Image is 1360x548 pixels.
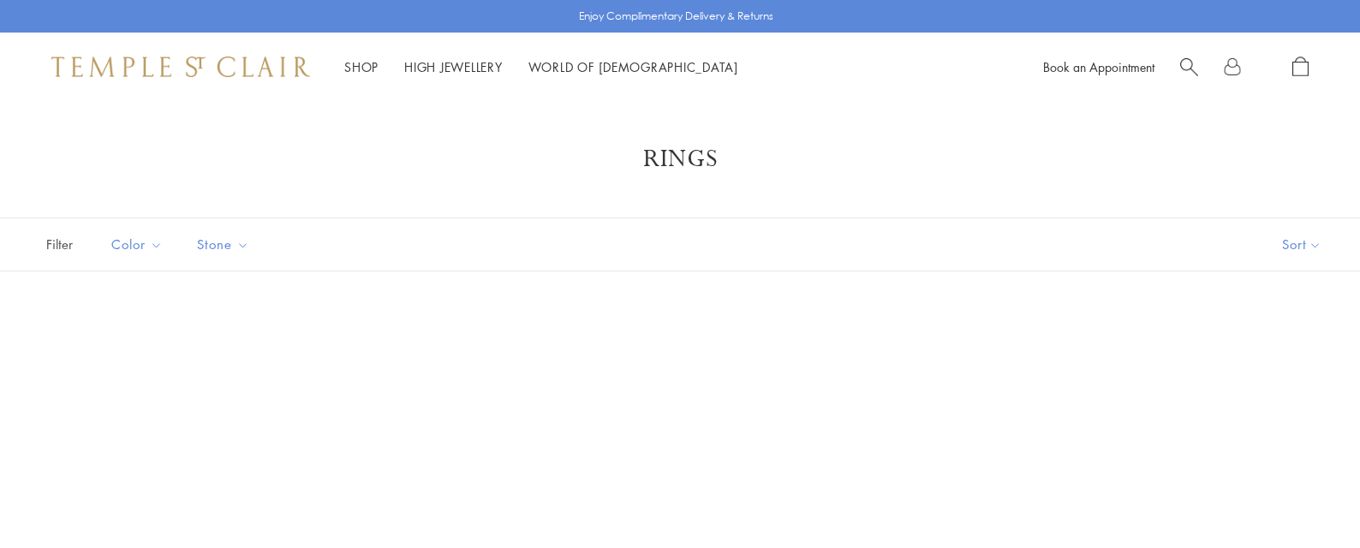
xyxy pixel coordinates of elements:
[1043,58,1154,75] a: Book an Appointment
[344,58,379,75] a: ShopShop
[103,234,176,255] span: Color
[1292,57,1309,78] a: Open Shopping Bag
[528,58,738,75] a: World of [DEMOGRAPHIC_DATA]World of [DEMOGRAPHIC_DATA]
[579,8,773,25] p: Enjoy Complimentary Delivery & Returns
[69,144,1291,175] h1: Rings
[98,225,176,264] button: Color
[344,57,738,78] nav: Main navigation
[51,57,310,77] img: Temple St. Clair
[184,225,262,264] button: Stone
[188,234,262,255] span: Stone
[1244,218,1360,271] button: Show sort by
[404,58,503,75] a: High JewelleryHigh Jewellery
[1180,57,1198,78] a: Search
